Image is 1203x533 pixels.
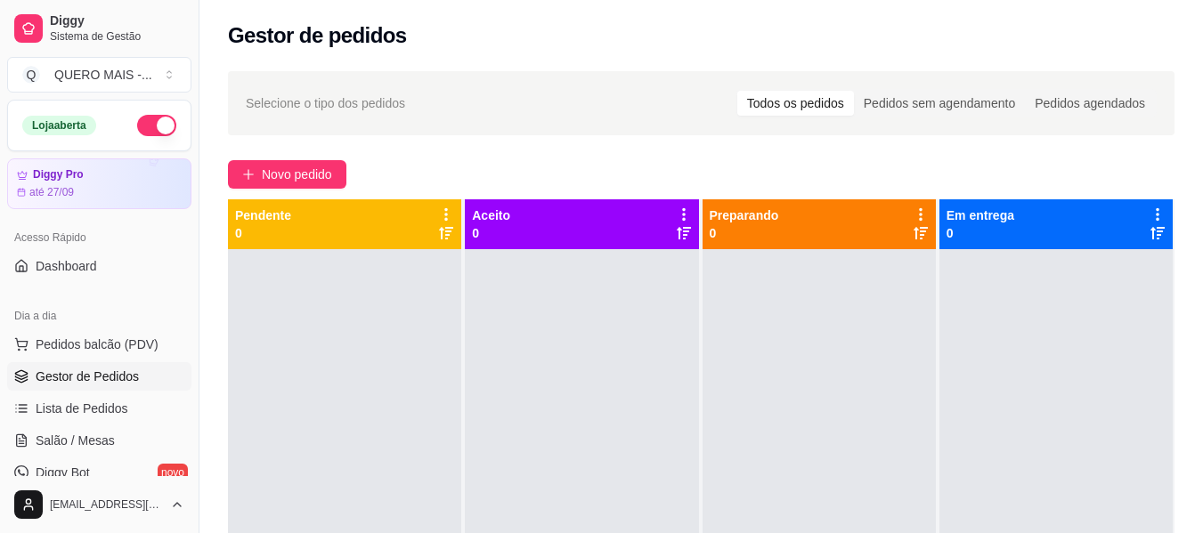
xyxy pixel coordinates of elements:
[947,206,1014,224] p: Em entrega
[137,115,176,136] button: Alterar Status
[710,206,779,224] p: Preparando
[36,464,90,481] span: Diggy Bot
[50,497,163,512] span: [EMAIL_ADDRESS][DOMAIN_NAME]
[36,400,128,417] span: Lista de Pedidos
[7,57,191,93] button: Select a team
[50,13,184,29] span: Diggy
[7,426,191,455] a: Salão / Mesas
[262,165,332,184] span: Novo pedido
[235,206,291,224] p: Pendente
[1025,91,1155,116] div: Pedidos agendados
[50,29,184,44] span: Sistema de Gestão
[22,66,40,84] span: Q
[7,223,191,252] div: Acesso Rápido
[7,483,191,526] button: [EMAIL_ADDRESS][DOMAIN_NAME]
[242,168,255,181] span: plus
[737,91,854,116] div: Todos os pedidos
[7,158,191,209] a: Diggy Proaté 27/09
[7,302,191,330] div: Dia a dia
[228,160,346,189] button: Novo pedido
[228,21,407,50] h2: Gestor de pedidos
[947,224,1014,242] p: 0
[472,224,510,242] p: 0
[54,66,152,84] div: QUERO MAIS - ...
[246,93,405,113] span: Selecione o tipo dos pedidos
[22,116,96,135] div: Loja aberta
[710,224,779,242] p: 0
[7,7,191,50] a: DiggySistema de Gestão
[36,257,97,275] span: Dashboard
[36,367,139,385] span: Gestor de Pedidos
[472,206,510,224] p: Aceito
[7,362,191,391] a: Gestor de Pedidos
[854,91,1025,116] div: Pedidos sem agendamento
[7,252,191,280] a: Dashboard
[7,458,191,487] a: Diggy Botnovo
[36,335,159,353] span: Pedidos balcão (PDV)
[33,168,84,182] article: Diggy Pro
[36,432,115,449] span: Salão / Mesas
[7,394,191,423] a: Lista de Pedidos
[29,185,74,199] article: até 27/09
[235,224,291,242] p: 0
[7,330,191,359] button: Pedidos balcão (PDV)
